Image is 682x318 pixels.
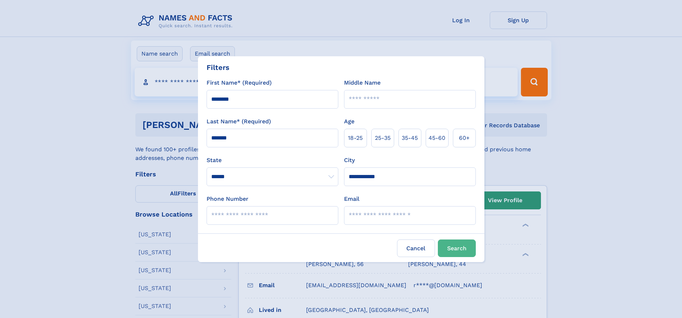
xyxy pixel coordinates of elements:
[402,134,418,142] span: 35‑45
[344,156,355,165] label: City
[429,134,445,142] span: 45‑60
[207,62,229,73] div: Filters
[459,134,470,142] span: 60+
[344,117,354,126] label: Age
[344,195,359,203] label: Email
[207,79,272,87] label: First Name* (Required)
[344,79,381,87] label: Middle Name
[375,134,391,142] span: 25‑35
[207,156,338,165] label: State
[207,195,248,203] label: Phone Number
[207,117,271,126] label: Last Name* (Required)
[348,134,363,142] span: 18‑25
[438,239,476,257] button: Search
[397,239,435,257] label: Cancel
